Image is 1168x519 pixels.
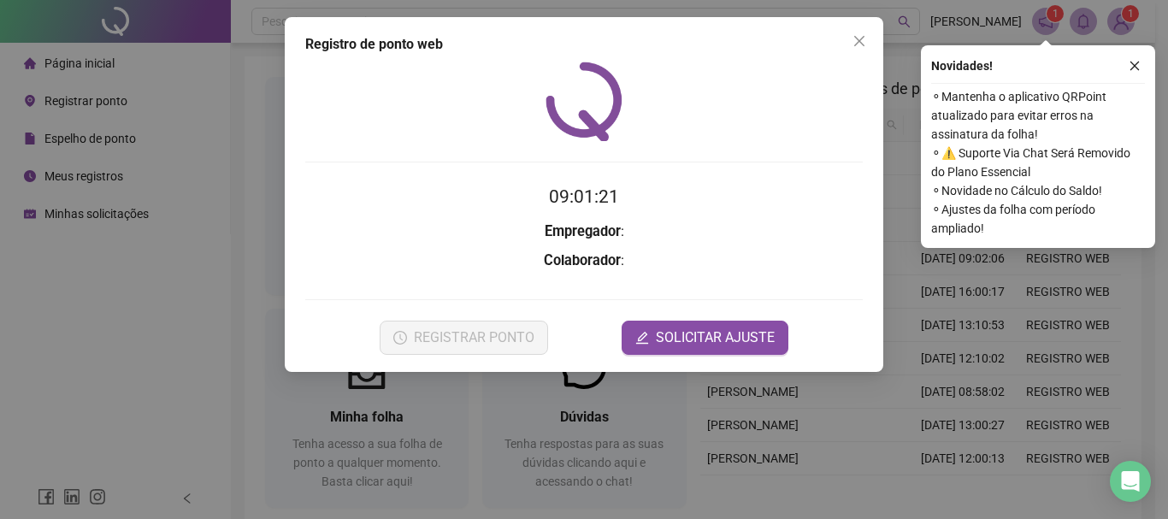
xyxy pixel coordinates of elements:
[622,321,788,355] button: editSOLICITAR AJUSTE
[931,87,1145,144] span: ⚬ Mantenha o aplicativo QRPoint atualizado para evitar erros na assinatura da folha!
[545,223,621,239] strong: Empregador
[656,327,775,348] span: SOLICITAR AJUSTE
[931,144,1145,181] span: ⚬ ⚠️ Suporte Via Chat Será Removido do Plano Essencial
[931,181,1145,200] span: ⚬ Novidade no Cálculo do Saldo!
[546,62,622,141] img: QRPoint
[635,331,649,345] span: edit
[305,34,863,55] div: Registro de ponto web
[380,321,548,355] button: REGISTRAR PONTO
[846,27,873,55] button: Close
[852,34,866,48] span: close
[1129,60,1141,72] span: close
[549,186,619,207] time: 09:01:21
[305,250,863,272] h3: :
[931,200,1145,238] span: ⚬ Ajustes da folha com período ampliado!
[931,56,993,75] span: Novidades !
[544,252,621,268] strong: Colaborador
[1110,461,1151,502] div: Open Intercom Messenger
[305,221,863,243] h3: :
